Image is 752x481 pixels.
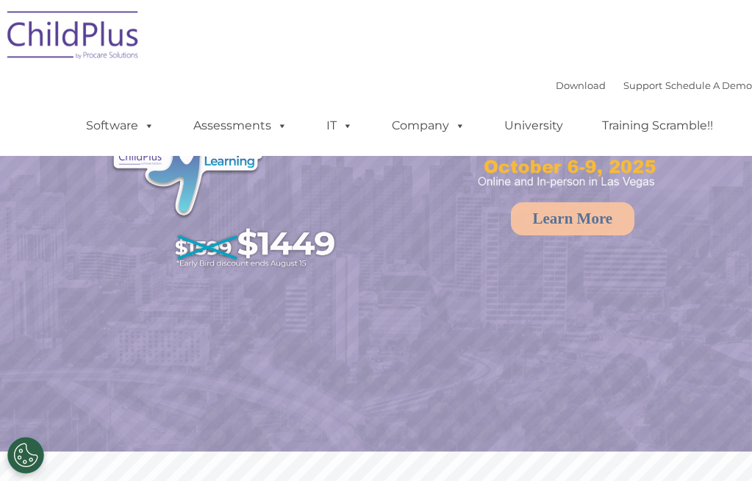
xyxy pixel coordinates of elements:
[556,79,606,91] a: Download
[556,79,752,91] font: |
[511,202,635,235] a: Learn More
[665,79,752,91] a: Schedule A Demo
[377,111,480,140] a: Company
[623,79,662,91] a: Support
[587,111,728,140] a: Training Scramble!!
[490,111,578,140] a: University
[312,111,368,140] a: IT
[71,111,169,140] a: Software
[179,111,302,140] a: Assessments
[7,437,44,474] button: Cookies Settings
